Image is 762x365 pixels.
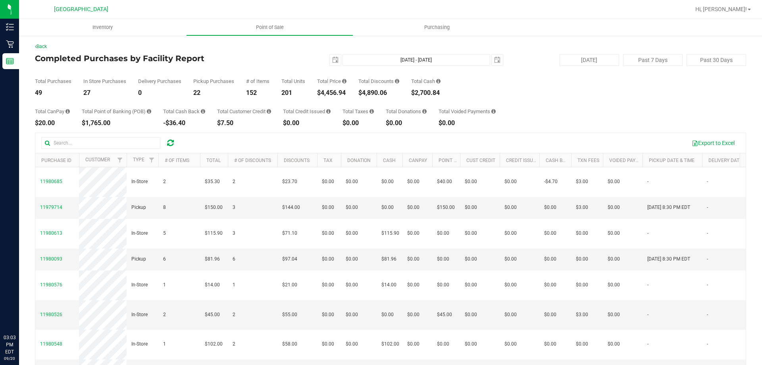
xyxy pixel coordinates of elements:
[395,79,399,84] i: Sum of the discount values applied to the all purchases in the date range.
[6,40,14,48] inline-svg: Retail
[504,230,517,237] span: $0.00
[163,281,166,289] span: 1
[647,178,648,185] span: -
[267,109,271,114] i: Sum of the successful, non-voided payments using account credit for all purchases in the date range.
[283,109,331,114] div: Total Credit Issued
[506,158,539,163] a: Credit Issued
[647,230,648,237] span: -
[147,109,151,114] i: Sum of the successful, non-voided point-of-banking payment transactions, both via payment termina...
[386,120,427,126] div: $0.00
[35,120,70,126] div: $20.00
[647,340,648,348] span: -
[707,204,708,211] span: -
[422,109,427,114] i: Sum of all round-up-to-next-dollar total price adjustments for all purchases in the date range.
[576,311,588,319] span: $3.00
[114,153,127,167] a: Filter
[346,178,358,185] span: $0.00
[414,24,460,31] span: Purchasing
[323,158,333,163] a: Tax
[205,311,220,319] span: $45.00
[491,109,496,114] i: Sum of all voided payment transaction amounts, excluding tips and transaction fees, for all purch...
[322,255,334,263] span: $0.00
[342,79,346,84] i: Sum of the total prices of all purchases in the date range.
[504,255,517,263] span: $0.00
[233,311,235,319] span: 2
[40,256,62,262] span: 11980093
[8,301,32,325] iframe: Resource center
[233,230,235,237] span: 3
[82,24,123,31] span: Inventory
[381,281,396,289] span: $14.00
[544,230,556,237] span: $0.00
[687,54,746,66] button: Past 30 Days
[163,204,166,211] span: 8
[54,6,108,13] span: [GEOGRAPHIC_DATA]
[35,44,47,49] a: Back
[346,311,358,319] span: $0.00
[437,281,449,289] span: $0.00
[465,255,477,263] span: $0.00
[282,204,300,211] span: $144.00
[83,90,126,96] div: 27
[6,57,14,65] inline-svg: Reports
[6,23,14,31] inline-svg: Inventory
[82,120,151,126] div: $1,765.00
[439,109,496,114] div: Total Voided Payments
[407,255,419,263] span: $0.00
[358,79,399,84] div: Total Discounts
[41,158,71,163] a: Purchase ID
[343,109,374,114] div: Total Taxes
[707,311,708,319] span: -
[411,90,441,96] div: $2,700.84
[608,178,620,185] span: $0.00
[40,230,62,236] span: 11980613
[163,255,166,263] span: 6
[492,54,503,66] span: select
[504,204,517,211] span: $0.00
[383,158,396,163] a: Cash
[205,230,223,237] span: $115.90
[649,158,695,163] a: Pickup Date & Time
[695,6,747,12] span: Hi, [PERSON_NAME]!
[233,204,235,211] span: 3
[576,178,588,185] span: $3.00
[282,178,297,185] span: $23.70
[145,153,158,167] a: Filter
[40,341,62,347] span: 11980548
[647,255,690,263] span: [DATE] 8:30 PM EDT
[544,340,556,348] span: $0.00
[708,158,742,163] a: Delivery Date
[381,311,394,319] span: $0.00
[35,79,71,84] div: Total Purchases
[346,255,358,263] span: $0.00
[544,178,558,185] span: -$4.70
[544,255,556,263] span: $0.00
[465,230,477,237] span: $0.00
[282,311,297,319] span: $55.00
[437,255,449,263] span: $0.00
[193,79,234,84] div: Pickup Purchases
[217,120,271,126] div: $7.50
[608,340,620,348] span: $0.00
[576,281,588,289] span: $0.00
[4,334,15,355] p: 03:03 PM EDT
[83,79,126,84] div: In Store Purchases
[163,311,166,319] span: 2
[131,340,148,348] span: In-Store
[465,311,477,319] span: $0.00
[40,282,62,288] span: 11980576
[233,178,235,185] span: 2
[326,109,331,114] i: Sum of all account credit issued for all refunds from returned purchases in the date range.
[163,230,166,237] span: 5
[358,90,399,96] div: $4,890.06
[608,204,620,211] span: $0.00
[163,178,166,185] span: 2
[322,178,334,185] span: $0.00
[201,109,205,114] i: Sum of the cash-back amounts from rounded-up electronic payments for all purchases in the date ra...
[504,311,517,319] span: $0.00
[346,230,358,237] span: $0.00
[608,230,620,237] span: $0.00
[407,281,419,289] span: $0.00
[322,230,334,237] span: $0.00
[205,255,220,263] span: $81.96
